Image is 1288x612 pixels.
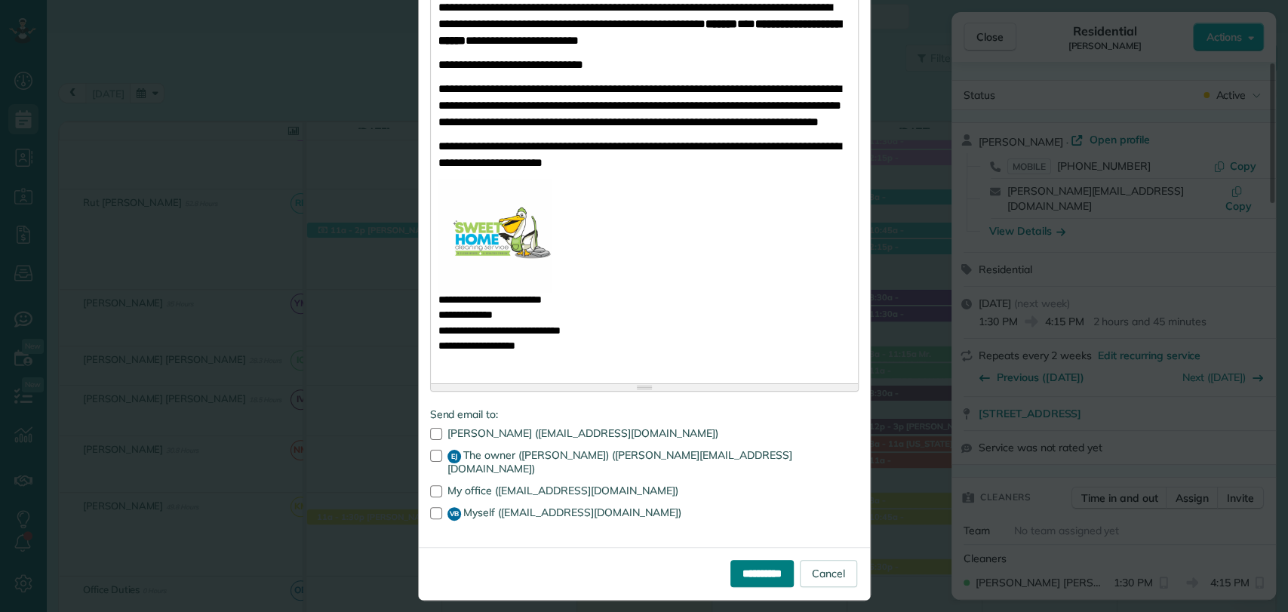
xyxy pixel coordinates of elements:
label: Send email to: [430,407,859,422]
label: Myself ([EMAIL_ADDRESS][DOMAIN_NAME]) [430,507,859,521]
span: VB [447,507,461,521]
a: Cancel [800,560,857,587]
label: My office ([EMAIL_ADDRESS][DOMAIN_NAME]) [430,485,859,496]
label: The owner ([PERSON_NAME]) ([PERSON_NAME][EMAIL_ADDRESS][DOMAIN_NAME]) [430,450,859,474]
span: EJ [447,450,461,463]
label: [PERSON_NAME] ([EMAIL_ADDRESS][DOMAIN_NAME]) [430,428,859,438]
div: Resize [431,384,858,391]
